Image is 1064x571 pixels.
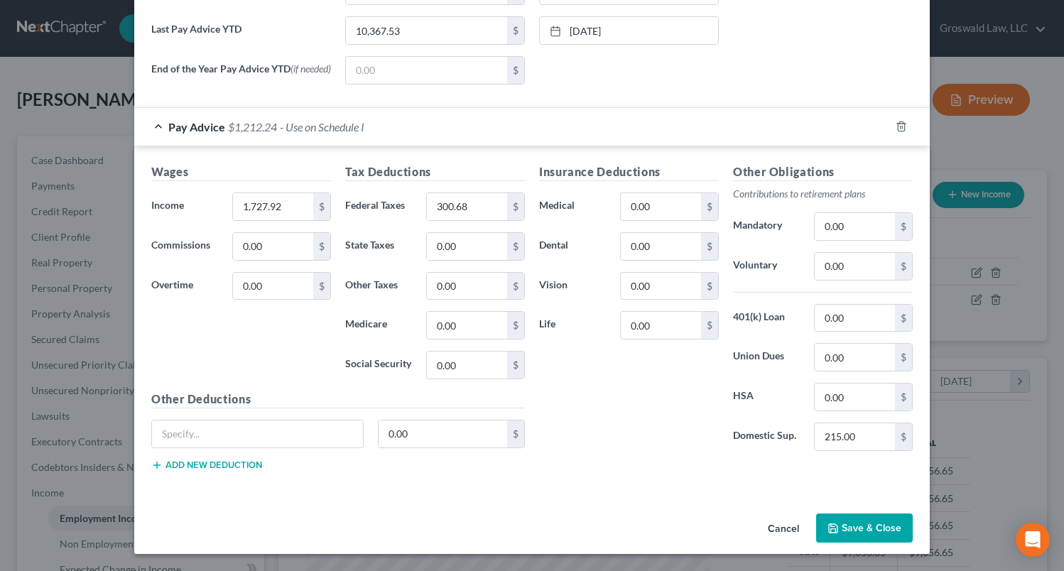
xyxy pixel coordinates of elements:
[733,163,913,181] h5: Other Obligations
[816,513,913,543] button: Save & Close
[507,233,524,260] div: $
[1016,523,1050,557] div: Open Intercom Messenger
[895,213,912,240] div: $
[233,233,313,260] input: 0.00
[379,420,508,447] input: 0.00
[507,273,524,300] div: $
[895,305,912,332] div: $
[233,273,313,300] input: 0.00
[815,423,895,450] input: 0.00
[338,192,419,221] label: Federal Taxes
[726,252,807,281] label: Voluntary
[726,304,807,332] label: 401(k) Loan
[427,273,507,300] input: 0.00
[233,193,313,220] input: 0.00
[291,62,331,75] span: (if needed)
[144,272,225,300] label: Overtime
[507,193,524,220] div: $
[144,56,338,96] label: End of the Year Pay Advice YTD
[345,163,525,181] h5: Tax Deductions
[151,459,262,471] button: Add new deduction
[540,17,718,44] a: [DATE]
[507,17,524,44] div: $
[532,311,613,339] label: Life
[726,383,807,411] label: HSA
[895,253,912,280] div: $
[228,120,277,134] span: $1,212.24
[507,312,524,339] div: $
[427,312,507,339] input: 0.00
[733,187,913,201] p: Contributions to retirement plans
[346,57,507,84] input: 0.00
[338,311,419,339] label: Medicare
[507,352,524,379] div: $
[168,120,225,134] span: Pay Advice
[313,193,330,220] div: $
[815,305,895,332] input: 0.00
[151,199,184,211] span: Income
[539,163,719,181] h5: Insurance Deductions
[427,193,507,220] input: 0.00
[815,253,895,280] input: 0.00
[313,233,330,260] div: $
[701,193,718,220] div: $
[144,232,225,261] label: Commissions
[151,391,525,408] h5: Other Deductions
[815,344,895,371] input: 0.00
[895,423,912,450] div: $
[152,420,363,447] input: Specify...
[726,212,807,241] label: Mandatory
[338,351,419,379] label: Social Security
[507,57,524,84] div: $
[621,273,701,300] input: 0.00
[427,233,507,260] input: 0.00
[726,343,807,371] label: Union Dues
[895,384,912,410] div: $
[338,232,419,261] label: State Taxes
[701,273,718,300] div: $
[815,384,895,410] input: 0.00
[346,17,507,44] input: 0.00
[701,312,718,339] div: $
[621,233,701,260] input: 0.00
[507,420,524,447] div: $
[338,272,419,300] label: Other Taxes
[532,232,613,261] label: Dental
[621,312,701,339] input: 0.00
[280,120,364,134] span: - Use on Schedule I
[532,272,613,300] label: Vision
[756,515,810,543] button: Cancel
[313,273,330,300] div: $
[151,163,331,181] h5: Wages
[144,16,338,56] label: Last Pay Advice YTD
[532,192,613,221] label: Medical
[701,233,718,260] div: $
[895,344,912,371] div: $
[427,352,507,379] input: 0.00
[815,213,895,240] input: 0.00
[621,193,701,220] input: 0.00
[726,423,807,451] label: Domestic Sup.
